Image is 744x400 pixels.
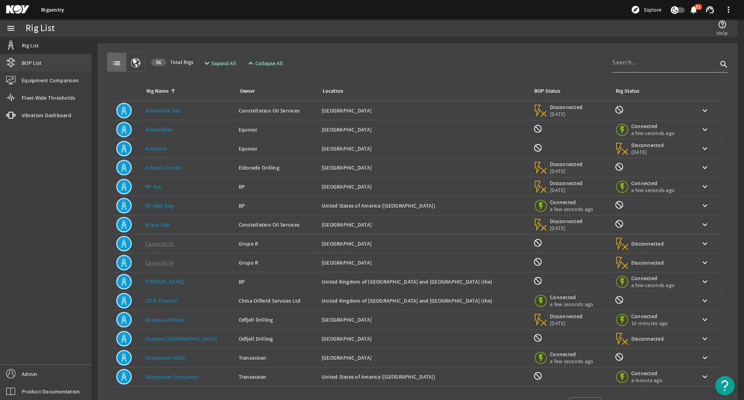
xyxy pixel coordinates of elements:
[533,333,542,343] mat-icon: BOP Monitoring not available for this rig
[145,316,186,323] a: Deepsea Atlantic
[239,335,315,343] div: Odfjell Drilling
[719,0,738,19] button: more_vert
[700,315,710,324] mat-icon: keyboard_arrow_down
[700,201,710,210] mat-icon: keyboard_arrow_down
[239,278,315,286] div: BP
[631,335,664,342] span: Disconnected
[631,187,675,194] span: a few seconds ago
[322,145,527,152] div: [GEOGRAPHIC_DATA]
[322,316,527,324] div: [GEOGRAPHIC_DATA]
[533,124,542,133] mat-icon: BOP Monitoring not available for this rig
[533,238,542,248] mat-icon: BOP Monitoring not available for this rig
[145,145,167,152] a: Askepott
[322,87,524,95] div: Location
[533,371,542,381] mat-icon: BOP Monitoring not available for this rig
[145,202,174,209] a: BP Mad Dog
[533,143,542,152] mat-icon: BOP Monitoring not available for this rig
[631,130,675,137] span: a few seconds ago
[239,87,312,95] div: Owner
[615,105,624,114] mat-icon: Rig Monitoring not available for this rig
[550,294,593,301] span: Connected
[700,106,710,115] mat-icon: keyboard_arrow_down
[615,200,624,210] mat-icon: Rig Monitoring not available for this rig
[715,376,735,395] button: Open Resource Center
[700,353,710,362] mat-icon: keyboard_arrow_down
[322,335,527,343] div: [GEOGRAPHIC_DATA]
[550,104,583,111] span: Disconnected
[612,58,718,67] input: Search...
[151,59,166,66] div: 56
[631,142,664,149] span: Disconnected
[243,56,286,70] button: Collapse All
[239,145,315,152] div: Equinor
[631,5,640,14] mat-icon: explore
[628,3,665,16] button: Explore
[615,219,624,229] mat-icon: Rig Monitoring not available for this rig
[145,373,199,380] a: Deepwater Conqueror
[26,24,55,32] div: Rig List
[550,206,593,213] span: a few seconds ago
[631,370,664,377] span: Connected
[550,313,583,320] span: Disconnected
[700,334,710,343] mat-icon: keyboard_arrow_down
[255,59,283,67] span: Collapse All
[22,59,41,67] span: BOP List
[700,239,710,248] mat-icon: keyboard_arrow_down
[700,296,710,305] mat-icon: keyboard_arrow_down
[689,6,697,14] button: 51
[700,277,710,286] mat-icon: keyboard_arrow_down
[22,111,71,119] span: Vibration Dashboard
[22,370,37,378] span: Admin
[322,183,527,190] div: [GEOGRAPHIC_DATA]
[322,278,527,286] div: United Kingdom of [GEOGRAPHIC_DATA] and [GEOGRAPHIC_DATA] (the)
[322,373,527,381] div: United States of America ([GEOGRAPHIC_DATA])
[631,240,664,247] span: Disconnected
[322,221,527,229] div: [GEOGRAPHIC_DATA]
[6,111,15,120] mat-icon: vibration
[145,297,177,304] a: COSL Pioneer
[239,297,315,305] div: China Oilfield Services Ltd.
[631,282,675,289] span: a few seconds ago
[246,59,252,68] mat-icon: expand_less
[700,163,710,172] mat-icon: keyboard_arrow_down
[550,168,583,175] span: [DATE]
[631,320,668,327] span: 10 minutes ago
[700,182,710,191] mat-icon: keyboard_arrow_down
[550,301,593,308] span: a few seconds ago
[145,354,185,361] a: Deepwater Atlas
[700,372,710,381] mat-icon: keyboard_arrow_down
[151,58,193,66] span: Total Rigs
[240,87,255,95] div: Owner
[615,162,624,171] mat-icon: Rig Monitoring not available for this rig
[644,6,661,14] span: Explore
[239,164,315,171] div: Eldorado Drilling
[322,259,527,267] div: [GEOGRAPHIC_DATA]
[615,295,624,305] mat-icon: Rig Monitoring not available for this rig
[239,183,315,190] div: BP
[631,180,675,187] span: Connected
[631,259,664,266] span: Disconnected
[631,149,664,156] span: [DATE]
[239,221,315,229] div: Constellation Oil Services
[550,225,583,232] span: [DATE]
[716,29,728,37] span: Help
[323,87,343,95] div: Location
[616,87,639,95] div: Rig Status
[534,87,560,95] div: BOP Status
[550,351,593,358] span: Connected
[700,144,710,153] mat-icon: keyboard_arrow_down
[322,164,527,171] div: [GEOGRAPHIC_DATA]
[718,20,727,29] mat-icon: help_outline
[550,161,583,168] span: Disconnected
[689,5,698,14] mat-icon: notifications
[322,240,527,248] div: [GEOGRAPHIC_DATA]
[22,42,39,49] span: Rig List
[631,313,668,320] span: Connected
[145,87,229,95] div: Rig Name
[145,126,174,133] a: Askeladden
[533,257,542,267] mat-icon: BOP Monitoring not available for this rig
[239,107,315,114] div: Constellation Oil Services
[239,202,315,210] div: BP
[631,123,675,130] span: Connected
[22,94,75,102] span: Fleet Wide Thresholds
